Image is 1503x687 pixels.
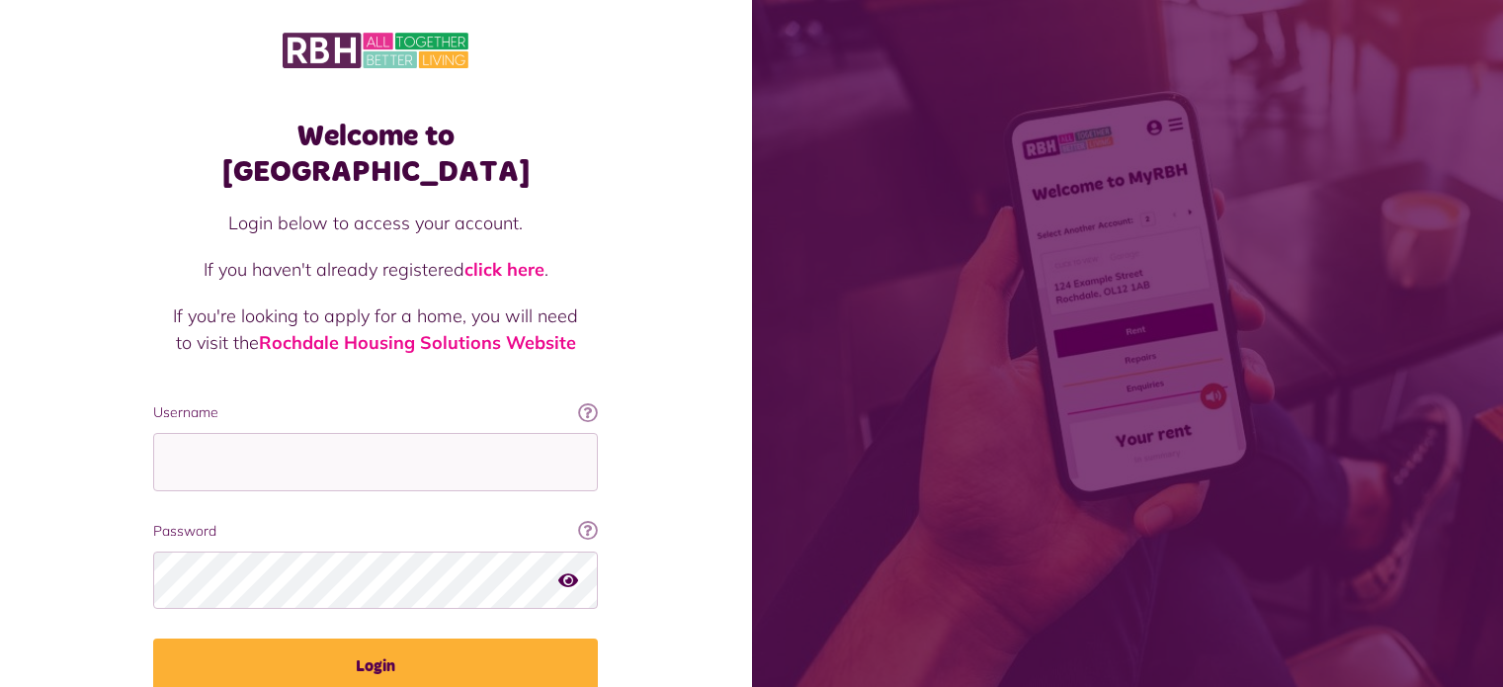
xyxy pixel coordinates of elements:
[153,402,598,423] label: Username
[153,119,598,190] h1: Welcome to [GEOGRAPHIC_DATA]
[173,210,578,236] p: Login below to access your account.
[259,331,576,354] a: Rochdale Housing Solutions Website
[283,30,468,71] img: MyRBH
[464,258,544,281] a: click here
[173,256,578,283] p: If you haven't already registered .
[173,302,578,356] p: If you're looking to apply for a home, you will need to visit the
[153,521,598,542] label: Password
